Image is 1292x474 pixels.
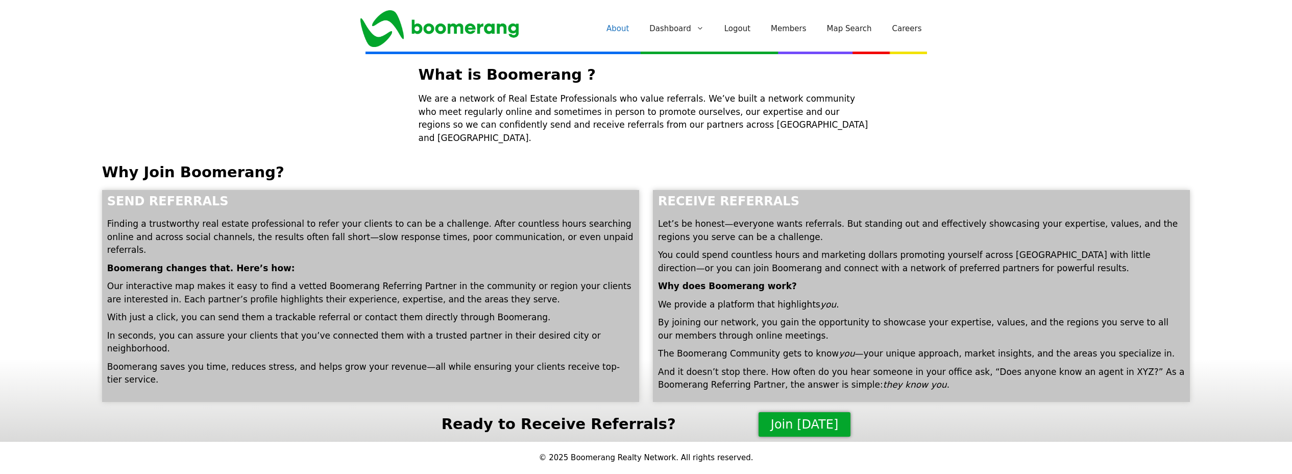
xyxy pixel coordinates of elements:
a: Members [761,13,817,44]
a: Dashboard [639,13,714,44]
a: About [596,13,639,44]
h3: What is Boomerang ? [419,67,874,82]
p: Finding a trustworthy real estate professional to refer your clients to can be a challenge. After... [107,218,634,257]
p: And it doesn’t stop there. How often do you hear someone in your office ask, “Does anyone know an... [658,366,1185,392]
a: Join [DATE] [759,412,850,437]
p: Boomerang saves you time, reduces stress, and helps grow your revenue—all while ensuring your cli... [107,361,634,387]
h3: Why Join Boomerang? [102,165,1190,180]
strong: Boomerang changes that. Here’s how: [107,263,295,273]
p: Let’s be honest—everyone wants referrals. But standing out and effectively showcasing your expert... [658,218,1185,244]
p: The Boomerang Community gets to know —your unique approach, market insights, and the areas you sp... [658,347,1185,361]
a: Logout [714,13,761,44]
a: Map Search [817,13,882,44]
img: Boomerang Realty Network [360,10,519,47]
a: Careers [882,13,932,44]
h4: Send Referrals [107,195,634,207]
em: you [839,348,855,359]
strong: Why does Boomerang work? [658,281,797,291]
p: By joining our network, you gain the opportunity to showcase your expertise, values, and the regi... [658,316,1185,342]
p: In seconds, you can assure your clients that you’ve connected them with a trusted partner in thei... [107,329,634,355]
p: With just a click, you can send them a trackable referral or contact them directly through Boomer... [107,311,634,324]
span: Join [DATE] [771,418,838,431]
h3: Ready to Receive Referrals? [442,417,676,432]
p: You could spend countless hours and marketing dollars promoting yourself across [GEOGRAPHIC_DATA]... [658,249,1185,275]
p: We are a network of Real Estate Professionals who value referrals. We’ve built a network communit... [419,92,874,145]
em: you [820,299,836,310]
p: © 2025 Boomerang Realty Network. All rights reserved. [539,452,753,464]
em: they know you [883,380,947,390]
nav: Primary [596,13,932,44]
p: We provide a platform that highlights . [658,298,1185,312]
p: Our interactive map makes it easy to find a vetted Boomerang Referring Partner in the community o... [107,280,634,306]
h4: Receive Referrals [658,195,1185,207]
